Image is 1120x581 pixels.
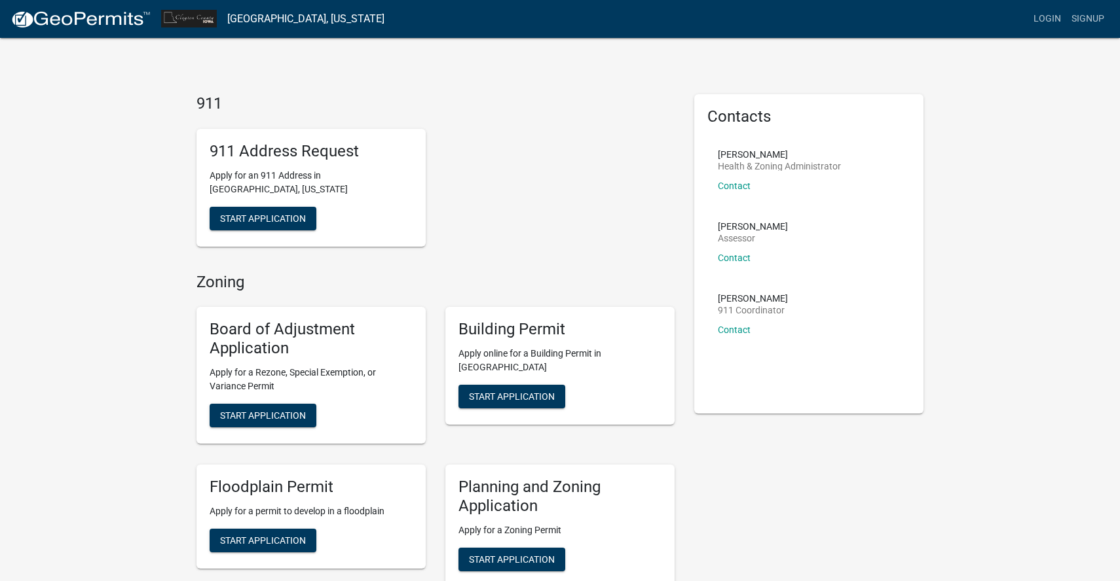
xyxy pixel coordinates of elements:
a: Login [1028,7,1066,31]
button: Start Application [458,548,565,571]
p: 911 Coordinator [718,306,788,315]
span: Start Application [469,391,555,402]
p: [PERSON_NAME] [718,294,788,303]
span: Start Application [469,554,555,564]
p: Apply for a Rezone, Special Exemption, or Variance Permit [210,366,413,393]
h5: 911 Address Request [210,142,413,161]
p: Apply for an 911 Address in [GEOGRAPHIC_DATA], [US_STATE] [210,169,413,196]
p: Apply for a permit to develop in a floodplain [210,504,413,518]
span: Start Application [220,535,306,545]
a: Signup [1066,7,1110,31]
button: Start Application [458,385,565,408]
button: Start Application [210,207,316,230]
h4: 911 [196,94,675,113]
p: Health & Zoning Administrator [718,162,841,171]
button: Start Application [210,404,316,427]
p: [PERSON_NAME] [718,222,788,231]
h5: Board of Adjustment Application [210,320,413,358]
p: Assessor [718,234,788,243]
h5: Planning and Zoning Application [458,478,662,516]
p: Apply for a Zoning Permit [458,523,662,537]
a: [GEOGRAPHIC_DATA], [US_STATE] [227,8,384,30]
h4: Zoning [196,273,675,292]
a: Contact [718,181,751,191]
p: [PERSON_NAME] [718,150,841,159]
a: Contact [718,325,751,335]
a: Contact [718,253,751,263]
p: Apply online for a Building Permit in [GEOGRAPHIC_DATA] [458,347,662,374]
span: Start Application [220,410,306,420]
button: Start Application [210,529,316,552]
h5: Contacts [707,107,910,126]
h5: Floodplain Permit [210,478,413,497]
span: Start Application [220,213,306,223]
img: Clayton County, Iowa [161,10,217,27]
h5: Building Permit [458,320,662,339]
